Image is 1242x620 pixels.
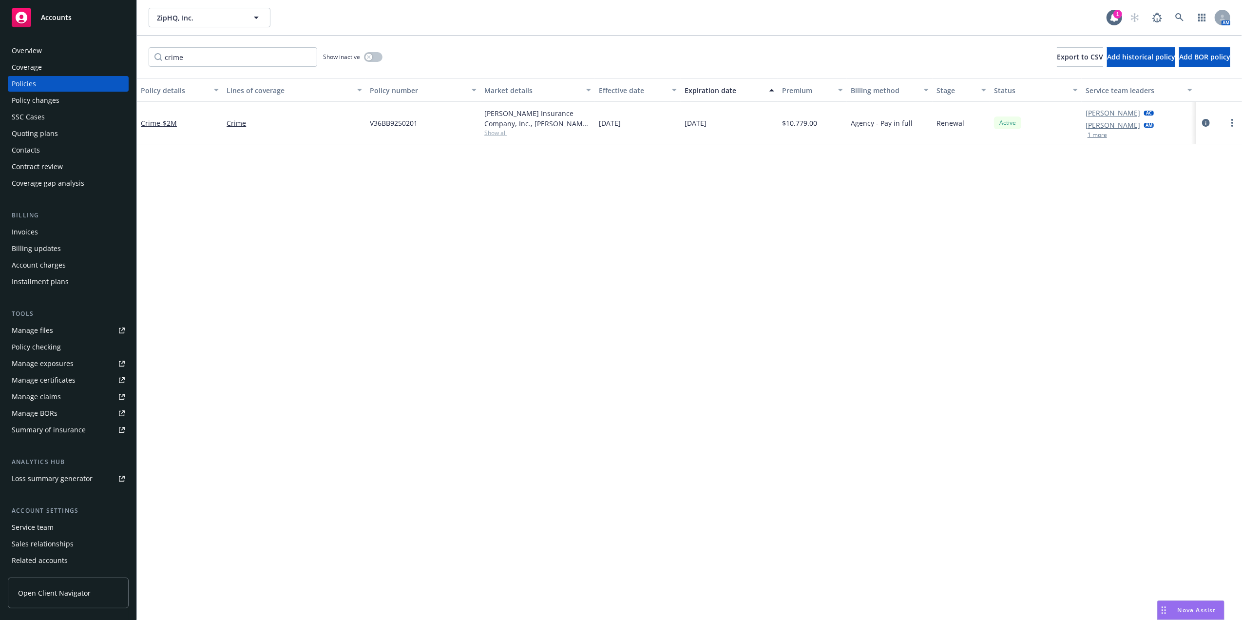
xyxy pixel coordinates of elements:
[12,126,58,141] div: Quoting plans
[1179,52,1230,61] span: Add BOR policy
[1086,108,1140,118] a: [PERSON_NAME]
[1158,601,1170,620] div: Drag to move
[1086,120,1140,130] a: [PERSON_NAME]
[12,224,38,240] div: Invoices
[1157,601,1224,620] button: Nova Assist
[12,323,53,338] div: Manage files
[12,406,57,421] div: Manage BORs
[484,85,580,96] div: Market details
[141,85,208,96] div: Policy details
[685,118,707,128] span: [DATE]
[157,13,241,23] span: ZipHQ, Inc.
[12,159,63,174] div: Contract review
[484,129,591,137] span: Show all
[12,43,42,58] div: Overview
[8,471,129,486] a: Loss summary generator
[12,553,68,568] div: Related accounts
[323,53,360,61] span: Show inactive
[370,85,466,96] div: Policy number
[480,78,595,102] button: Market details
[8,406,129,421] a: Manage BORs
[370,118,418,128] span: V36BB9250201
[685,85,764,96] div: Expiration date
[12,536,74,552] div: Sales relationships
[12,356,74,371] div: Manage exposures
[8,553,129,568] a: Related accounts
[12,59,42,75] div: Coverage
[1125,8,1145,27] a: Start snowing
[227,85,351,96] div: Lines of coverage
[8,309,129,319] div: Tools
[8,323,129,338] a: Manage files
[851,85,918,96] div: Billing method
[8,520,129,535] a: Service team
[1179,47,1230,67] button: Add BOR policy
[778,78,847,102] button: Premium
[137,78,223,102] button: Policy details
[599,85,666,96] div: Effective date
[1107,52,1175,61] span: Add historical policy
[8,142,129,158] a: Contacts
[8,175,129,191] a: Coverage gap analysis
[12,175,84,191] div: Coverage gap analysis
[8,372,129,388] a: Manage certificates
[8,159,129,174] a: Contract review
[599,118,621,128] span: [DATE]
[12,257,66,273] div: Account charges
[1192,8,1212,27] a: Switch app
[681,78,778,102] button: Expiration date
[8,389,129,405] a: Manage claims
[8,339,129,355] a: Policy checking
[12,569,60,585] div: Client features
[1113,10,1122,19] div: 1
[8,211,129,220] div: Billing
[149,8,270,27] button: ZipHQ, Inc.
[998,118,1017,127] span: Active
[12,93,59,108] div: Policy changes
[1107,47,1175,67] button: Add historical policy
[1147,8,1167,27] a: Report a Bug
[994,85,1067,96] div: Status
[1057,52,1103,61] span: Export to CSV
[12,422,86,438] div: Summary of insurance
[149,47,317,67] input: Filter by keyword...
[12,471,93,486] div: Loss summary generator
[12,339,61,355] div: Policy checking
[12,109,45,125] div: SSC Cases
[8,457,129,467] div: Analytics hub
[8,224,129,240] a: Invoices
[8,274,129,290] a: Installment plans
[8,43,129,58] a: Overview
[12,520,54,535] div: Service team
[141,118,177,128] a: Crime
[1082,78,1196,102] button: Service team leaders
[12,142,40,158] div: Contacts
[366,78,480,102] button: Policy number
[595,78,681,102] button: Effective date
[1226,117,1238,129] a: more
[8,4,129,31] a: Accounts
[1057,47,1103,67] button: Export to CSV
[936,85,975,96] div: Stage
[851,118,913,128] span: Agency - Pay in full
[8,109,129,125] a: SSC Cases
[933,78,990,102] button: Stage
[41,14,72,21] span: Accounts
[782,118,817,128] span: $10,779.00
[8,93,129,108] a: Policy changes
[1086,85,1182,96] div: Service team leaders
[12,274,69,290] div: Installment plans
[484,108,591,129] div: [PERSON_NAME] Insurance Company, Inc., [PERSON_NAME] Group
[1170,8,1189,27] a: Search
[12,372,76,388] div: Manage certificates
[8,356,129,371] a: Manage exposures
[12,389,61,405] div: Manage claims
[1200,117,1212,129] a: circleInformation
[1088,132,1107,138] button: 1 more
[223,78,366,102] button: Lines of coverage
[12,76,36,92] div: Policies
[1178,606,1216,614] span: Nova Assist
[990,78,1082,102] button: Status
[8,569,129,585] a: Client features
